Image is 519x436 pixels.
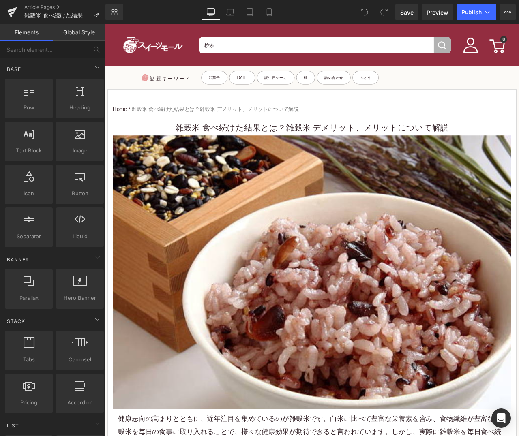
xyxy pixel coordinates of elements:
[7,103,50,112] span: Row
[9,113,481,132] h1: 雑穀米 食べ続けた結果とは？雑穀米 デメリット、メリットについて解説
[390,15,410,34] button: 検索
[105,4,123,20] a: New Library
[221,4,240,20] a: Laptop
[461,9,482,15] span: Publish
[180,55,225,71] a: 誕生日ケーキ
[43,55,102,73] p: 話題キーワード
[491,408,511,428] div: Open Intercom Messenger
[227,55,249,71] a: 桃
[9,95,26,107] a: Home
[24,4,105,11] a: Article Pages
[455,17,473,33] a: 0
[240,4,259,20] a: Tablet
[53,24,105,41] a: Global Style
[427,8,448,17] span: Preview
[356,4,373,20] button: Undo
[468,14,476,22] span: 0
[147,55,178,71] a: [DATE]
[16,0,97,49] img: スイーツモール
[500,4,516,20] button: More
[6,422,20,430] span: List
[422,4,453,20] a: Preview
[251,55,291,71] a: 詰め合わせ
[9,90,481,111] nav: breadcrumbs
[24,12,90,19] span: 雑穀米 食べ続けた結果とは？雑穀米 デメリット、メリットについて解説
[7,398,50,407] span: Pricing
[6,65,22,73] span: Base
[7,232,50,241] span: Separator
[424,16,442,34] img: user1.png
[376,4,392,20] button: Redo
[58,355,101,364] span: Carousel
[58,398,101,407] span: Accordion
[293,55,324,71] a: ぶどう
[58,189,101,198] span: Button
[457,4,496,20] button: Publish
[26,95,32,107] span: /
[7,146,50,155] span: Text Block
[7,294,50,302] span: Parallax
[400,8,414,17] span: Save
[6,256,30,263] span: Banner
[114,55,145,71] a: 和菓子
[6,317,26,325] span: Stack
[7,355,50,364] span: Tabs
[58,232,101,241] span: Liquid
[58,294,101,302] span: Hero Banner
[58,146,101,155] span: Image
[112,15,390,34] input: When autocomplete results are available use up and down arrows to review and enter to select
[201,4,221,20] a: Desktop
[7,189,50,198] span: Icon
[58,103,101,112] span: Heading
[259,4,279,20] a: Mobile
